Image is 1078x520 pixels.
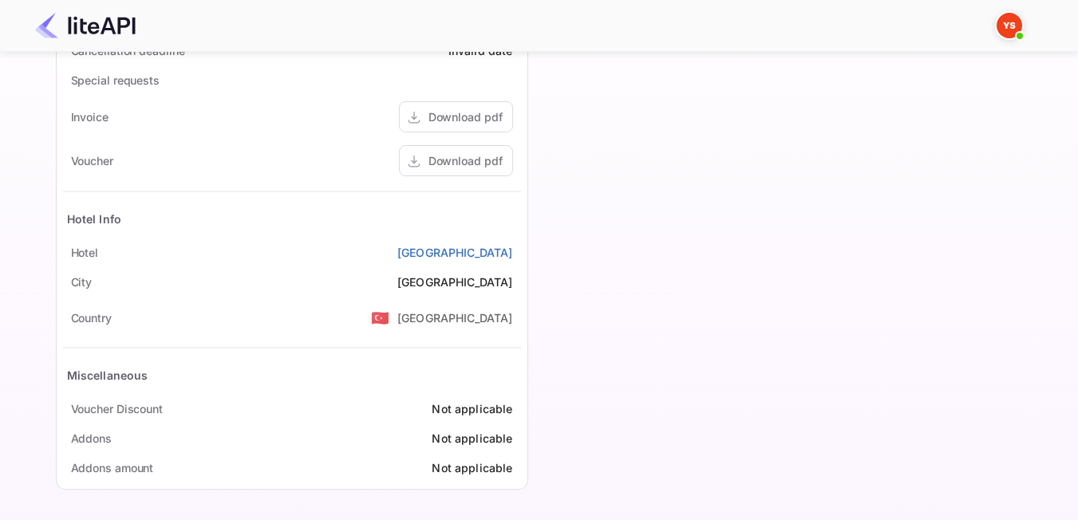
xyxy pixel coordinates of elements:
[397,309,513,326] div: [GEOGRAPHIC_DATA]
[432,459,512,476] div: Not applicable
[428,152,503,169] div: Download pdf
[71,430,112,447] div: Addons
[428,108,503,125] div: Download pdf
[71,309,112,326] div: Country
[67,211,122,227] div: Hotel Info
[371,303,389,332] span: United States
[35,13,136,38] img: LiteAPI Logo
[71,274,93,290] div: City
[67,367,148,384] div: Miscellaneous
[71,108,109,125] div: Invoice
[71,459,154,476] div: Addons amount
[71,244,99,261] div: Hotel
[997,13,1022,38] img: Yandex Support
[432,430,512,447] div: Not applicable
[71,400,163,417] div: Voucher Discount
[397,244,513,261] a: [GEOGRAPHIC_DATA]
[397,274,513,290] div: [GEOGRAPHIC_DATA]
[71,72,160,89] div: Special requests
[432,400,512,417] div: Not applicable
[71,152,113,169] div: Voucher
